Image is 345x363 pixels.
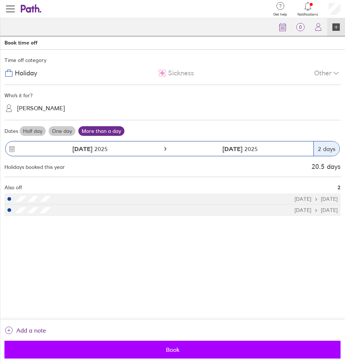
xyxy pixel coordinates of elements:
span: 0 [292,24,309,30]
span: 2025 [72,145,108,152]
span: Notifications [297,12,318,17]
span: Sickness [168,69,194,77]
label: Half day [20,126,46,136]
span: Dates [4,128,18,134]
span: 2 [338,184,341,190]
div: Holidays booked this year [4,164,65,170]
button: Book [4,341,341,359]
div: 2 days [313,141,339,156]
label: One day [49,126,75,136]
span: Add a note [16,324,46,336]
span: Also off [4,184,22,190]
div: [PERSON_NAME] [17,105,65,112]
a: 0 [292,18,309,36]
div: Other [314,66,341,80]
label: More than a day [78,126,124,136]
span: Holiday [15,69,37,77]
div: 20.5 days [312,163,341,171]
span: 2025 [222,145,258,152]
a: Notifications [297,1,318,17]
button: Add a note [4,324,46,336]
div: Time off category [4,54,341,66]
strong: [DATE] [72,145,92,153]
button: [DATE] 2025[DATE] 20252 days [4,137,341,160]
span: Book [10,346,335,353]
div: [DATE] [DATE] [294,207,338,213]
div: [DATE] [DATE] [294,196,338,202]
div: Book time off [4,40,38,46]
strong: [DATE] [222,145,244,153]
div: Who's it for? [4,89,341,101]
span: Get help [273,12,287,17]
